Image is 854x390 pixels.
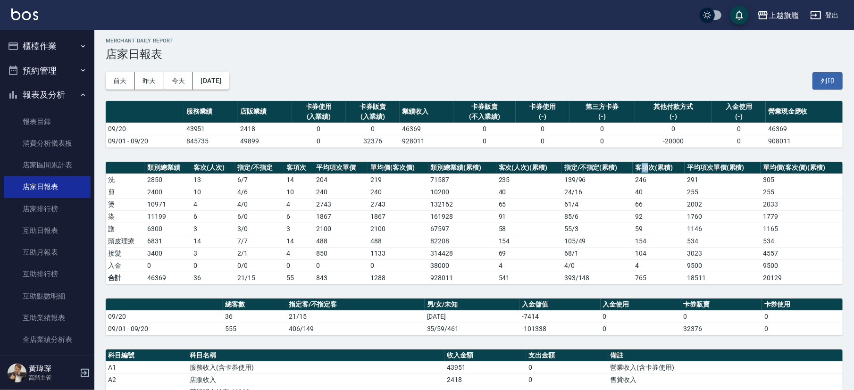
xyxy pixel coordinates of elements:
[428,247,496,259] td: 314428
[633,235,685,247] td: 154
[284,235,314,247] td: 14
[428,272,496,284] td: 928011
[191,259,235,272] td: 0
[368,198,428,210] td: 2743
[284,210,314,223] td: 6
[685,247,761,259] td: 3023
[685,186,761,198] td: 255
[685,235,761,247] td: 534
[428,259,496,272] td: 38000
[235,247,284,259] td: 2 / 1
[526,361,608,373] td: 0
[4,285,91,307] a: 互助點數明細
[187,373,444,386] td: 店販收入
[346,135,400,147] td: 32376
[519,310,600,323] td: -7414
[314,272,368,284] td: 843
[106,123,184,135] td: 09/20
[761,186,843,198] td: 255
[4,350,91,372] a: 每日業績分析表
[235,186,284,198] td: 4 / 6
[292,123,345,135] td: 0
[145,259,191,272] td: 0
[428,210,496,223] td: 161928
[191,198,235,210] td: 4
[106,198,145,210] td: 燙
[106,259,145,272] td: 入金
[4,176,91,198] a: 店家日報表
[145,247,191,259] td: 3400
[106,299,843,335] table: a dense table
[235,198,284,210] td: 4 / 0
[187,349,444,362] th: 科目名稱
[4,83,91,107] button: 報表及分析
[572,112,633,122] div: (-)
[633,272,685,284] td: 765
[4,307,91,329] a: 互助業績報表
[4,34,91,58] button: 櫃檯作業
[106,101,843,148] table: a dense table
[238,135,292,147] td: 49899
[106,223,145,235] td: 護
[284,247,314,259] td: 4
[562,174,633,186] td: 139 / 96
[562,259,633,272] td: 4 / 0
[761,235,843,247] td: 534
[685,162,761,174] th: 平均項次單價(累積)
[314,174,368,186] td: 204
[633,247,685,259] td: 104
[145,162,191,174] th: 類別總業績
[681,323,762,335] td: 32376
[526,373,608,386] td: 0
[633,223,685,235] td: 59
[637,102,710,112] div: 其他付款方式
[106,162,843,284] table: a dense table
[496,198,562,210] td: 65
[294,112,343,122] div: (入業績)
[368,186,428,198] td: 240
[496,174,562,186] td: 235
[284,223,314,235] td: 3
[145,235,191,247] td: 6831
[637,112,710,122] div: (-)
[223,310,286,323] td: 36
[761,162,843,174] th: 單均價(客次價)(累積)
[444,361,526,373] td: 43951
[135,72,164,90] button: 昨天
[400,101,453,123] th: 業績收入
[712,123,766,135] td: 0
[428,223,496,235] td: 67597
[453,135,516,147] td: 0
[812,72,843,90] button: 列印
[11,8,38,20] img: Logo
[4,198,91,220] a: 店家排行榜
[286,323,425,335] td: 406/149
[314,259,368,272] td: 0
[8,364,26,382] img: Person
[633,259,685,272] td: 4
[191,174,235,186] td: 13
[496,235,562,247] td: 154
[106,373,187,386] td: A2
[569,135,635,147] td: 0
[4,154,91,176] a: 店家區間累計表
[106,235,145,247] td: 頭皮理療
[714,102,763,112] div: 入金使用
[601,310,681,323] td: 0
[519,299,600,311] th: 入金儲值
[106,272,145,284] td: 合計
[608,361,843,373] td: 營業收入(含卡券使用)
[314,198,368,210] td: 2743
[284,186,314,198] td: 10
[284,198,314,210] td: 4
[714,112,763,122] div: (-)
[681,310,762,323] td: 0
[314,235,368,247] td: 488
[314,247,368,259] td: 850
[635,135,712,147] td: -20000
[235,235,284,247] td: 7 / 7
[106,210,145,223] td: 染
[4,111,91,133] a: 報表目錄
[191,162,235,174] th: 客次(人次)
[685,198,761,210] td: 2002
